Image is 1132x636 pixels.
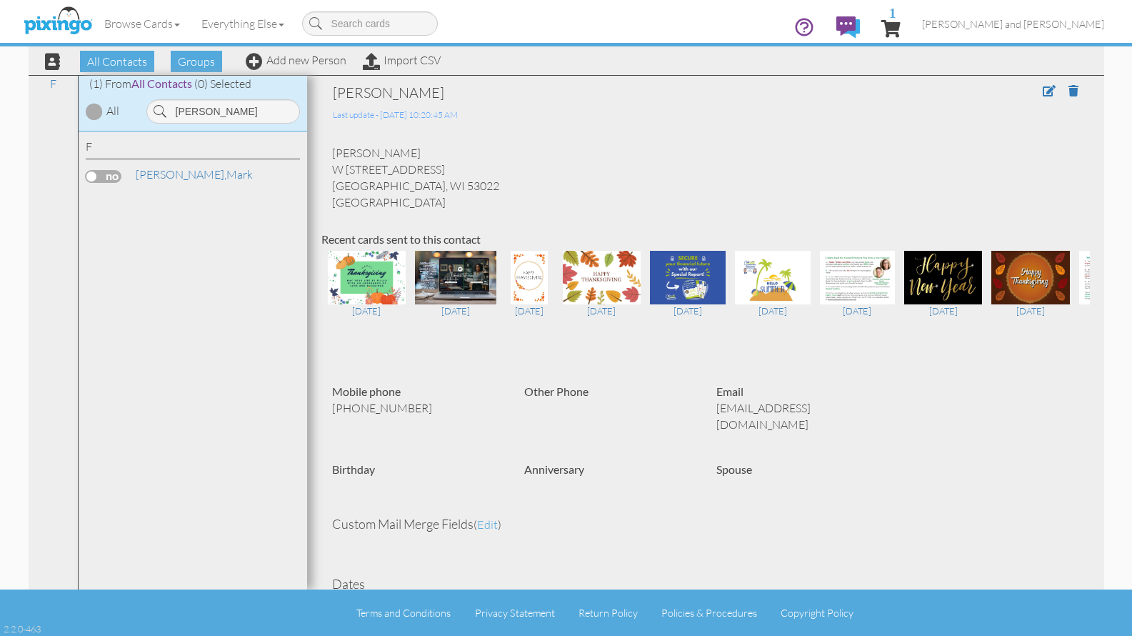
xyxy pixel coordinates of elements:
[991,251,1069,304] img: 71660-1-1639504889387-15aeb079ef2682ce-qa.jpg
[80,51,154,72] span: All Contacts
[333,83,925,103] div: [PERSON_NAME]
[415,269,496,318] a: [DATE]
[332,400,503,417] p: [PHONE_NUMBER]
[563,304,641,317] div: [DATE]
[332,462,375,476] strong: Birthday
[922,18,1104,30] span: [PERSON_NAME] and [PERSON_NAME]
[332,517,1079,532] h4: Custom Mail Merge Fields
[328,304,406,317] div: [DATE]
[20,4,96,39] img: pixingo logo
[836,16,860,38] img: comments.svg
[881,6,901,49] a: 1
[991,304,1069,317] div: [DATE]
[735,304,811,317] div: [DATE]
[79,76,307,92] div: (1) From
[415,251,496,304] img: 121852-1-1727891339047-48d0d9a7afff598d-qa.jpg
[136,167,226,182] span: [PERSON_NAME],
[820,269,896,318] a: [DATE]
[363,53,441,67] a: Import CSV
[475,607,555,619] a: Privacy Statement
[524,384,588,398] strong: Other Phone
[328,269,406,318] a: [DATE]
[991,269,1069,318] a: [DATE]
[904,304,982,317] div: [DATE]
[904,251,982,304] img: 73054-1-1640896885713-87a1b88de24407e0-qa.jpg
[650,304,726,317] div: [DATE]
[356,607,451,619] a: Terms and Conditions
[332,384,401,398] strong: Mobile phone
[563,269,641,318] a: [DATE]
[716,384,743,398] strong: Email
[506,304,554,317] div: [DATE]
[716,462,752,476] strong: Spouse
[43,75,64,92] a: F
[246,53,346,67] a: Add new Person
[94,6,191,41] a: Browse Cards
[820,304,896,317] div: [DATE]
[106,103,119,119] div: All
[4,622,41,635] div: 2.2.0-463
[578,607,638,619] a: Return Policy
[889,6,896,19] span: 1
[904,269,982,318] a: [DATE]
[332,577,1079,592] h4: Dates
[820,251,896,304] img: 76811-1-1646769399019-4411731afeb0bc0c-qa.jpg
[524,462,584,476] strong: Anniversary
[716,400,887,433] p: [EMAIL_ADDRESS][DOMAIN_NAME]
[474,517,501,532] span: ( )
[650,251,726,304] img: 85746-1-1663713401627-caeaeafc6df77fee-qa.jpg
[650,269,726,318] a: [DATE]
[134,166,254,183] a: Mark
[321,232,481,246] strong: Recent cards sent to this contact
[328,251,406,304] img: 123532-1-1731346666044-f9055e1abaafef74-qa.jpg
[321,145,1090,210] div: [PERSON_NAME] W [STREET_ADDRESS] [GEOGRAPHIC_DATA], WI 53022 [GEOGRAPHIC_DATA]
[563,251,641,304] img: 87705-1-1667219799922-65073dbb5b588c22-qa.jpg
[191,6,295,41] a: Everything Else
[735,269,811,318] a: [DATE]
[477,517,498,532] span: edit
[131,76,192,90] span: All Contacts
[735,251,811,304] img: 80155-1-1652728180516-39e6b131855ef5e1-qa.jpg
[506,269,554,318] a: [DATE]
[171,51,222,72] span: Groups
[415,304,496,317] div: [DATE]
[194,76,251,91] span: (0) Selected
[333,109,458,120] span: Last update - [DATE] 10:20:45 AM
[302,11,438,36] input: Search cards
[86,139,300,159] div: F
[661,607,757,619] a: Policies & Procedures
[511,251,548,304] img: 106346-1-1699479463257-d7a3a29b8b8599bd-qa.jpg
[781,607,853,619] a: Copyright Policy
[911,6,1115,42] a: [PERSON_NAME] and [PERSON_NAME]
